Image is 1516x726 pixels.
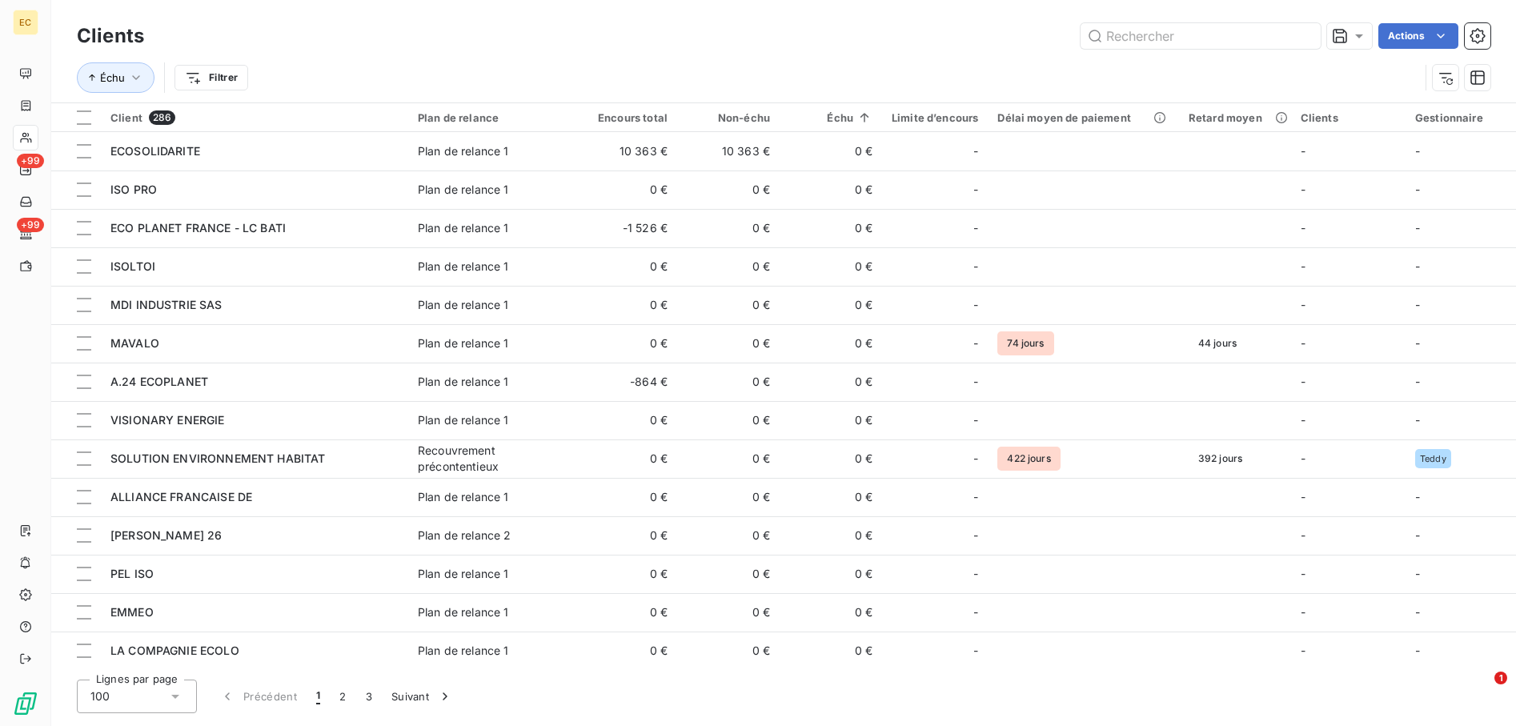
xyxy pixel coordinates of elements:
[1415,375,1420,388] span: -
[1189,111,1281,124] div: Retard moyen
[77,62,154,93] button: Échu
[677,247,780,286] td: 0 €
[418,220,509,236] div: Plan de relance 1
[780,170,882,209] td: 0 €
[1301,111,1396,124] div: Clients
[418,259,509,275] div: Plan de relance 1
[1189,331,1246,355] span: 44 jours
[1378,23,1458,49] button: Actions
[110,183,157,196] span: ISO PRO
[110,298,223,311] span: MDI INDUSTRIE SAS
[418,643,509,659] div: Plan de relance 1
[210,680,307,713] button: Précédent
[677,132,780,170] td: 10 363 €
[575,363,677,401] td: -864 €
[1415,183,1420,196] span: -
[1301,298,1305,311] span: -
[1081,23,1321,49] input: Rechercher
[677,170,780,209] td: 0 €
[677,286,780,324] td: 0 €
[110,259,155,273] span: ISOLTOI
[1415,490,1420,503] span: -
[780,516,882,555] td: 0 €
[330,680,355,713] button: 2
[575,401,677,439] td: 0 €
[1415,336,1420,350] span: -
[1301,528,1305,542] span: -
[1415,221,1420,235] span: -
[973,220,978,236] span: -
[174,65,248,90] button: Filtrer
[1415,567,1420,580] span: -
[418,297,509,313] div: Plan de relance 1
[575,324,677,363] td: 0 €
[677,632,780,670] td: 0 €
[973,489,978,505] span: -
[575,170,677,209] td: 0 €
[677,516,780,555] td: 0 €
[1189,447,1252,471] span: 392 jours
[110,528,222,542] span: [PERSON_NAME] 26
[1301,413,1305,427] span: -
[780,286,882,324] td: 0 €
[1415,528,1420,542] span: -
[149,110,175,125] span: 286
[780,324,882,363] td: 0 €
[973,604,978,620] span: -
[1494,672,1507,684] span: 1
[1301,221,1305,235] span: -
[382,680,463,713] button: Suivant
[110,567,154,580] span: PEL ISO
[418,335,509,351] div: Plan de relance 1
[687,111,770,124] div: Non-échu
[110,451,326,465] span: SOLUTION ENVIRONNEMENT HABITAT
[973,259,978,275] span: -
[1301,567,1305,580] span: -
[575,209,677,247] td: -1 526 €
[100,71,125,84] span: Échu
[110,375,208,388] span: A.24 ECOPLANET
[1301,451,1305,465] span: -
[973,451,978,467] span: -
[418,412,509,428] div: Plan de relance 1
[575,516,677,555] td: 0 €
[973,412,978,428] span: -
[1415,144,1420,158] span: -
[1415,644,1420,657] span: -
[780,439,882,478] td: 0 €
[418,443,565,475] div: Recouvrement précontentieux
[418,604,509,620] div: Plan de relance 1
[1415,259,1420,273] span: -
[418,182,509,198] div: Plan de relance 1
[110,336,159,350] span: MAVALO
[677,324,780,363] td: 0 €
[1415,605,1420,619] span: -
[780,555,882,593] td: 0 €
[13,691,38,716] img: Logo LeanPay
[575,286,677,324] td: 0 €
[997,447,1060,471] span: 422 jours
[575,478,677,516] td: 0 €
[418,143,509,159] div: Plan de relance 1
[17,218,44,232] span: +99
[1301,605,1305,619] span: -
[973,297,978,313] span: -
[780,632,882,670] td: 0 €
[677,209,780,247] td: 0 €
[973,643,978,659] span: -
[1301,375,1305,388] span: -
[17,154,44,168] span: +99
[780,209,882,247] td: 0 €
[1415,111,1502,124] div: Gestionnaire
[789,111,872,124] div: Échu
[677,439,780,478] td: 0 €
[1301,183,1305,196] span: -
[575,555,677,593] td: 0 €
[780,593,882,632] td: 0 €
[780,478,882,516] td: 0 €
[575,593,677,632] td: 0 €
[575,439,677,478] td: 0 €
[892,111,978,124] div: Limite d’encours
[780,132,882,170] td: 0 €
[13,10,38,35] div: EC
